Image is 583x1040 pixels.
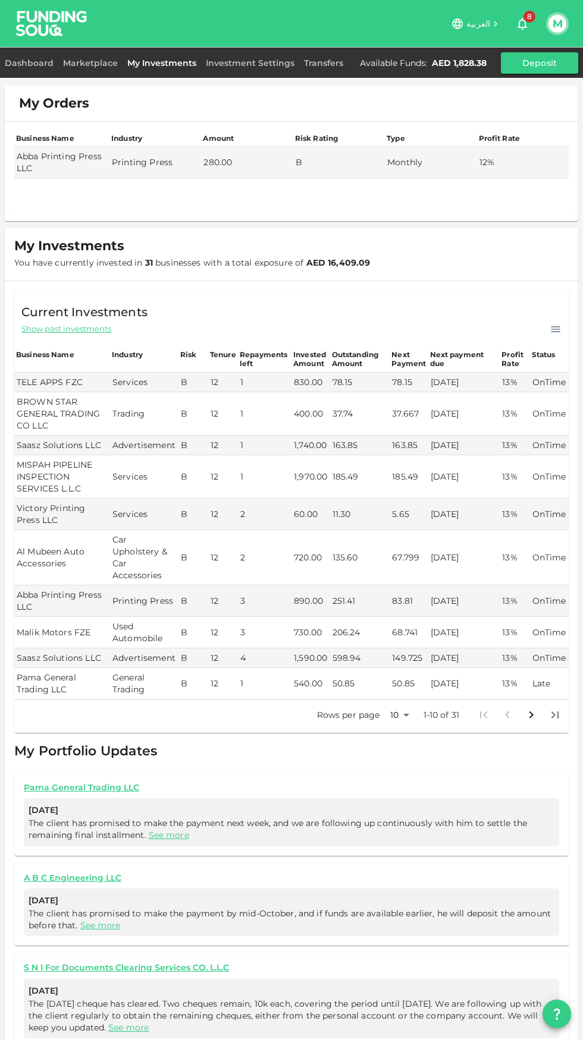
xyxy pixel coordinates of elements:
[501,350,528,368] div: Profit Rate
[238,617,291,648] td: 3
[240,350,290,368] div: Repayments left
[29,893,554,908] span: [DATE]
[29,984,554,998] span: [DATE]
[291,373,330,392] td: 830.00
[530,392,569,436] td: OnTime
[500,530,529,585] td: 13%
[29,998,542,1033] span: The [DATE] cheque has cleared. Two cheques remain, 10k each, covering the period until [DATE]. We...
[530,668,569,699] td: Late
[543,703,567,727] button: Go to last page
[14,499,110,530] td: Victory Printing Press LLC
[203,134,234,143] div: Amount
[178,668,208,699] td: B
[500,585,529,617] td: 13%
[330,617,390,648] td: 206.24
[14,392,110,436] td: BROWN STAR GENERAL TRADING CO LLC
[500,392,529,436] td: 13%
[330,373,390,392] td: 78.15
[424,709,460,721] p: 1-10 of 31
[330,455,390,499] td: 185.49
[390,455,428,499] td: 185.49
[390,373,428,392] td: 78.15
[238,373,291,392] td: 1
[123,58,201,68] a: My Investments
[21,302,148,322] span: Current Investments
[530,436,569,455] td: OnTime
[208,648,238,668] td: 12
[16,350,74,359] div: Business Name
[14,238,124,254] span: My Investments
[543,1000,571,1028] button: question
[110,436,178,455] td: Advertisement
[208,617,238,648] td: 12
[428,530,500,585] td: [DATE]
[428,668,500,699] td: [DATE]
[500,499,529,530] td: 13%
[500,436,529,455] td: 13%
[291,648,330,668] td: 1,590.00
[14,373,110,392] td: TELE APPS FZC
[14,436,110,455] td: Saasz Solutions LLC
[479,134,520,143] div: Profit Rate
[430,350,490,368] div: Next payment due
[428,585,500,617] td: [DATE]
[110,530,178,585] td: Car Upholstery & Car Accessories
[330,392,390,436] td: 37.74
[293,350,328,368] div: Invested Amount
[332,350,388,368] div: Outstanding Amount
[110,585,178,617] td: Printing Press
[295,134,338,143] div: Risk Rating
[477,147,569,178] td: 12%
[317,709,380,721] p: Rows per page
[178,585,208,617] td: B
[532,350,556,359] div: Status
[111,134,142,143] div: Industry
[306,257,371,268] strong: AED 16,409.09
[330,668,390,699] td: 50.85
[208,499,238,530] td: 12
[428,455,500,499] td: [DATE]
[178,648,208,668] td: B
[208,530,238,585] td: 12
[14,648,110,668] td: Saasz Solutions LLC
[530,585,569,617] td: OnTime
[238,530,291,585] td: 2
[500,648,529,668] td: 13%
[530,617,569,648] td: OnTime
[510,12,534,36] button: 8
[385,707,413,724] div: 10
[58,58,123,68] a: Marketplace
[29,818,527,840] span: The client has promised to make the payment next week, and we are following up continuously with ...
[178,436,208,455] td: B
[14,668,110,699] td: Pama General Trading LLC
[180,350,199,359] div: Risk
[530,455,569,499] td: OnTime
[201,147,293,178] td: 280.00
[390,530,428,585] td: 67.799
[330,436,390,455] td: 163.85
[330,585,390,617] td: 251.41
[178,617,208,648] td: B
[108,1022,149,1033] a: See more
[293,147,385,178] td: B
[21,323,111,335] span: Show past investments
[500,455,529,499] td: 13%
[390,392,428,436] td: 37.667
[390,499,428,530] td: 5.65
[390,585,428,617] td: 83.81
[178,530,208,585] td: B
[530,648,569,668] td: OnTime
[110,648,178,668] td: Advertisement
[291,392,330,436] td: 400.00
[16,134,74,143] div: Business Name
[291,499,330,530] td: 60.00
[548,15,566,33] button: M
[210,350,236,359] div: Tenure
[291,585,330,617] td: 890.00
